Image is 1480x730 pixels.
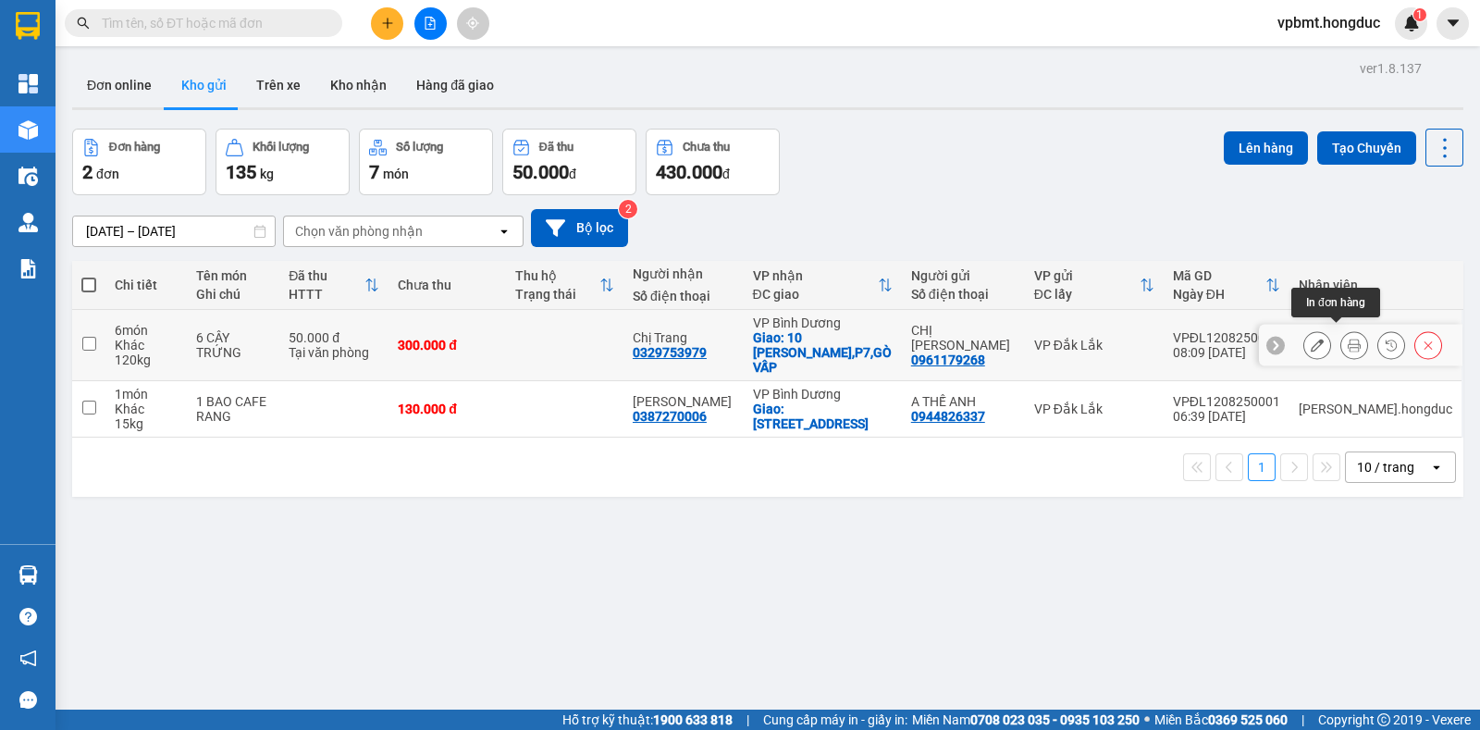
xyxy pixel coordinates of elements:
th: Toggle SortBy [1164,261,1289,310]
div: Mã GD [1173,268,1265,283]
div: Khối lượng [253,141,309,154]
span: 135 [226,161,256,183]
span: Miền Bắc [1154,710,1288,730]
div: 6 CÂY TRỨNG [196,330,270,360]
sup: 1 [1413,8,1426,21]
div: Số lượng [396,141,443,154]
span: 430.000 [656,161,722,183]
img: warehouse-icon [18,565,38,585]
th: Toggle SortBy [279,261,388,310]
div: Số điện thoại [633,289,734,303]
img: warehouse-icon [18,120,38,140]
div: Khác [115,338,178,353]
span: message [19,691,37,709]
div: A THẾ ANH [911,394,1016,409]
input: Tìm tên, số ĐT hoặc mã đơn [102,13,320,33]
span: file-add [424,17,437,30]
div: Đơn hàng [109,141,160,154]
div: 6 món [115,323,178,338]
button: Trên xe [241,63,315,107]
div: Trạng thái [515,287,599,302]
div: 120 kg [115,353,178,367]
div: Số điện thoại [911,287,1016,302]
span: đ [569,167,576,181]
div: Đã thu [289,268,364,283]
button: Kho gửi [166,63,241,107]
div: Ghi chú [196,287,270,302]
span: question-circle [19,608,37,625]
div: VPĐL1208250002 [1173,330,1280,345]
strong: 1900 633 818 [653,712,733,727]
span: kg [260,167,274,181]
button: plus [371,7,403,40]
img: icon-new-feature [1403,15,1420,31]
div: Tên món [196,268,270,283]
span: Cung cấp máy in - giấy in: [763,710,907,730]
div: Chị Trang [633,330,734,345]
div: 08:09 [DATE] [1173,345,1280,360]
img: logo-vxr [16,12,40,40]
div: VPĐL1208250001 [1173,394,1280,409]
div: DIỄM TRINH [633,394,734,409]
button: Lên hàng [1224,131,1308,165]
span: Miền Nam [912,710,1140,730]
div: VP gửi [1034,268,1140,283]
span: 50.000 [512,161,569,183]
span: 7 [369,161,379,183]
div: Chọn văn phòng nhận [295,222,423,241]
button: aim [457,7,489,40]
span: Hỗ trợ kỹ thuật: [562,710,733,730]
div: 130.000 đ [398,402,497,416]
button: Tạo Chuyến [1317,131,1416,165]
div: VP Đắk Lắk [1034,402,1154,416]
div: Nhân viên [1299,278,1452,292]
div: 10 / trang [1357,458,1414,476]
div: 1 BAO CAFE RANG [196,394,270,424]
span: vpbmt.hongduc [1263,11,1395,34]
sup: 2 [619,200,637,218]
span: 2 [82,161,92,183]
img: warehouse-icon [18,167,38,186]
div: Thu hộ [515,268,599,283]
button: Khối lượng135kg [216,129,350,195]
div: 0944826337 [911,409,985,424]
span: ⚪️ [1144,716,1150,724]
button: Đã thu50.000đ [502,129,636,195]
button: Chưa thu430.000đ [646,129,780,195]
button: Kho nhận [315,63,401,107]
button: file-add [414,7,447,40]
div: CHỊ TRÚC [911,323,1016,353]
div: 1 món [115,387,178,402]
span: copyright [1377,713,1390,726]
div: Ngày ĐH [1173,287,1265,302]
div: Khác [115,402,178,416]
th: Toggle SortBy [506,261,623,310]
span: 1 [1416,8,1423,21]
span: search [77,17,90,30]
div: luan.hongduc [1299,402,1452,416]
div: 50.000 đ [289,330,379,345]
div: ĐC giao [753,287,878,302]
div: 15 kg [115,416,178,431]
span: plus [381,17,394,30]
div: Đã thu [539,141,573,154]
span: đ [722,167,730,181]
div: Tại văn phòng [289,345,379,360]
span: | [746,710,749,730]
img: solution-icon [18,259,38,278]
span: đơn [96,167,119,181]
button: caret-down [1437,7,1469,40]
div: VP Đắk Lắk [1034,338,1154,353]
button: Hàng đã giao [401,63,509,107]
div: 06:39 [DATE] [1173,409,1280,424]
span: món [383,167,409,181]
div: VP nhận [753,268,878,283]
button: Đơn online [72,63,166,107]
div: HTTT [289,287,364,302]
div: Chi tiết [115,278,178,292]
button: Đơn hàng2đơn [72,129,206,195]
div: VP Bình Dương [753,316,893,330]
div: 0961179268 [911,353,985,367]
div: Chưa thu [398,278,497,292]
img: warehouse-icon [18,213,38,232]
